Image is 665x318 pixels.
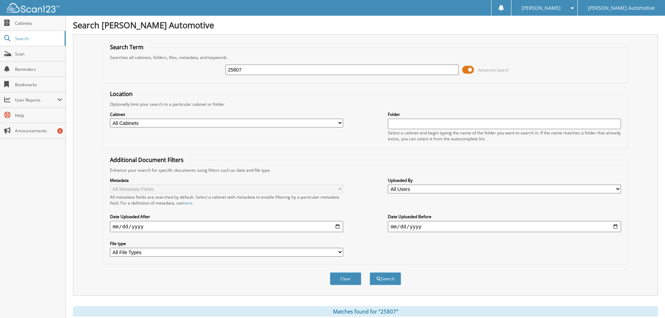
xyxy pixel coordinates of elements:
span: [PERSON_NAME] Automotive [588,6,655,10]
div: Select a cabinet and begin typing the name of the folder you want to search in. If the name match... [388,130,621,142]
input: start [110,221,343,232]
div: Enhance your search for specific documents using filters such as date and file type. [106,167,625,173]
label: Cabinet [110,111,343,117]
label: File type [110,241,343,246]
button: Clear [330,272,361,285]
img: scan123-logo-white.svg [7,3,59,13]
div: Searches all cabinets, folders, files, metadata, and keywords [106,54,625,60]
span: [PERSON_NAME] [522,6,561,10]
span: Advanced Search [478,67,509,73]
div: All metadata fields are searched by default. Select a cabinet with metadata to enable filtering b... [110,194,343,206]
span: Search [15,36,61,42]
span: Cabinets [15,20,62,26]
span: Help [15,112,62,118]
span: Scan [15,51,62,57]
label: Folder [388,111,621,117]
span: Bookmarks [15,82,62,88]
span: User Reports [15,97,57,103]
legend: Location [106,90,136,98]
h1: Search [PERSON_NAME] Automotive [73,19,658,31]
div: Optionally limit your search to a particular cabinet or folder [106,101,625,107]
div: Matches found for "25807" [73,306,658,317]
legend: Additional Document Filters [106,156,187,164]
label: Metadata [110,177,343,183]
input: end [388,221,621,232]
span: Announcements [15,128,62,134]
label: Date Uploaded Before [388,214,621,220]
button: Search [370,272,401,285]
a: here [183,200,192,206]
legend: Search Term [106,43,147,51]
label: Uploaded By [388,177,621,183]
span: Reminders [15,66,62,72]
div: 8 [57,128,63,134]
label: Date Uploaded After [110,214,343,220]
